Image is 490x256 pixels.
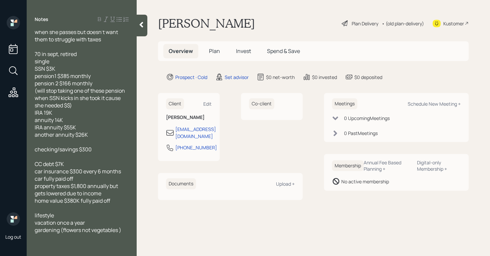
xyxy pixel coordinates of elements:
div: Schedule New Meeting + [408,101,461,107]
span: pension 2 $166 monthly [35,80,92,87]
h6: [PERSON_NAME] [166,115,212,120]
span: pension1 $385 monthly [35,72,91,80]
span: another annuity $26K [35,131,88,138]
span: CC debt $7K [35,160,64,168]
span: car insurance $300 every 6 months car fully paid off [35,168,122,182]
span: IRA 19K [35,109,52,116]
div: [PHONE_NUMBER] [175,144,217,151]
span: SSN $3K [35,65,55,72]
img: retirable_logo.png [7,212,20,226]
span: annuity 14K [35,116,63,124]
div: • (old plan-delivery) [382,20,424,27]
span: Plan [209,47,220,55]
div: Upload + [276,181,295,187]
div: Log out [5,234,21,240]
h6: Client [166,98,184,109]
div: 0 Past Meeting s [344,130,378,137]
span: 70 in sept, retired [35,50,77,58]
div: Plan Delivery [352,20,378,27]
div: Kustomer [443,20,464,27]
span: Spend & Save [267,47,300,55]
div: Set advisor [225,74,249,81]
div: Edit [203,101,212,107]
span: Overview [169,47,193,55]
span: property taxes $1,800 annually but gets lowered due to income [35,182,119,197]
h6: Membership [332,160,364,171]
div: $0 net-worth [266,74,295,81]
div: $0 invested [312,74,337,81]
div: [EMAIL_ADDRESS][DOMAIN_NAME] [175,126,216,140]
label: Notes [35,16,48,23]
span: checking/savings $300 [35,146,92,153]
span: gardening (flowers not vegetables ) [35,226,121,234]
span: IRA annuity $55K [35,124,76,131]
span: lifestyle [35,212,54,219]
div: Digital-only Membership + [417,159,461,172]
span: single [35,58,49,65]
div: Prospect · Cold [175,74,207,81]
div: 0 Upcoming Meeting s [344,115,390,122]
span: (will stop taking one of these pension when SSN kicks in she took it cause she needed $$) [35,87,126,109]
span: home value $380K fully paid off [35,197,110,204]
h6: Meetings [332,98,357,109]
span: vacation once a year [35,219,85,226]
h1: [PERSON_NAME] [158,16,255,31]
h6: Documents [166,178,196,189]
span: Invest [236,47,251,55]
div: No active membership [341,178,389,185]
div: Annual Fee Based Planning + [364,159,412,172]
h6: Co-client [249,98,274,109]
div: $0 deposited [354,74,382,81]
